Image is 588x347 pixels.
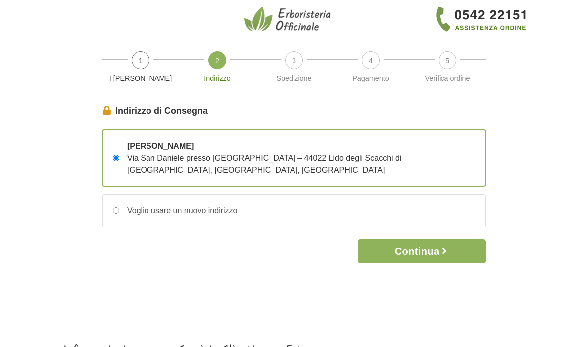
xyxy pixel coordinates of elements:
span: Via San Daniele presso [GEOGRAPHIC_DATA] – 44022 Lido degli Scacchi di [GEOGRAPHIC_DATA], [GEOGRA... [127,154,402,174]
span: [PERSON_NAME] [127,140,475,152]
img: Erboristeria Officinale [244,6,334,33]
input: Voglio usare un nuovo indirizzo [113,207,119,214]
p: Indirizzo [183,73,252,84]
legend: Indirizzo di Consegna [102,104,486,118]
div: Voglio usare un nuovo indirizzo [119,205,237,217]
button: Continua [358,239,486,263]
span: 1 [132,51,149,69]
input: [PERSON_NAME] Via San Daniele presso [GEOGRAPHIC_DATA] – 44022 Lido degli Scacchi di [GEOGRAPHIC_... [113,155,119,161]
p: I [PERSON_NAME] [106,73,175,84]
span: 2 [208,51,226,69]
